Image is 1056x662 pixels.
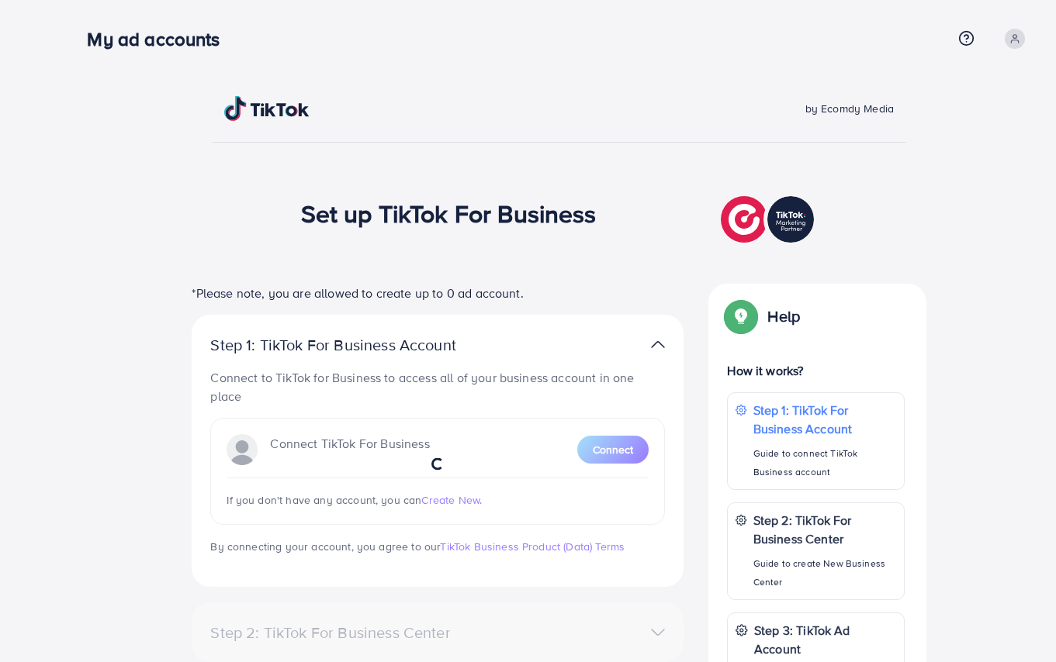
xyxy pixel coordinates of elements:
p: Guide to connect TikTok Business account [753,444,896,481]
h1: Set up TikTok For Business [301,198,597,228]
img: TikTok partner [651,333,665,356]
h3: My ad accounts [87,28,232,50]
p: Step 3: TikTok Ad Account [754,621,896,658]
p: Help [767,307,800,326]
img: Popup guide [727,302,755,330]
img: TikTok [224,96,310,121]
img: TikTok partner [721,192,818,247]
p: *Please note, you are allowed to create up to 0 ad account. [192,284,684,302]
p: Guide to create New Business Center [753,554,896,591]
p: How it works? [727,361,904,380]
span: by Ecomdy Media [805,101,894,116]
p: Step 1: TikTok For Business Account [753,401,896,438]
p: Step 1: TikTok For Business Account [210,336,505,354]
p: Step 2: TikTok For Business Center [753,511,896,548]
